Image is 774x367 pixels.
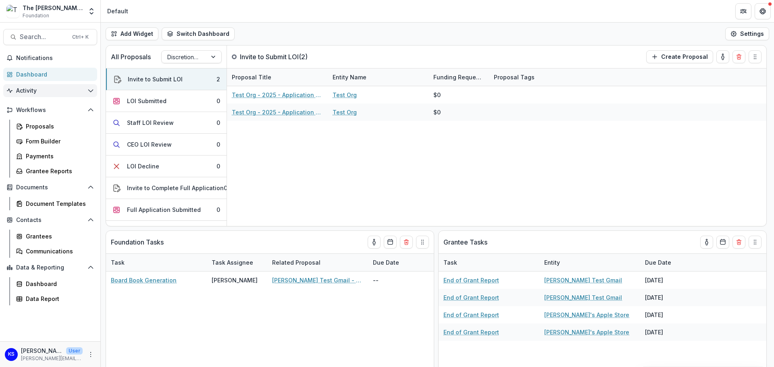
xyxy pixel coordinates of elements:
[489,68,590,86] div: Proposal Tags
[26,280,91,288] div: Dashboard
[127,184,224,192] div: Invite to Complete Full Application
[86,350,96,359] button: More
[127,97,166,105] div: LOI Submitted
[439,254,539,271] div: Task
[716,50,729,63] button: toggle-assigned-to-me
[106,258,129,267] div: Task
[26,152,91,160] div: Payments
[749,50,762,63] button: Drag
[20,33,67,41] span: Search...
[23,12,49,19] span: Foundation
[3,84,97,97] button: Open Activity
[104,5,131,17] nav: breadcrumb
[646,50,713,63] button: Create Proposal
[13,245,97,258] a: Communications
[640,306,701,323] div: [DATE]
[16,107,84,114] span: Workflows
[13,230,97,243] a: Grantees
[13,277,97,290] a: Dashboard
[443,237,487,247] p: Grantee Tasks
[232,108,323,116] a: Test Org - 2025 - Application questions over 25K
[13,149,97,163] a: Payments
[13,197,97,210] a: Document Templates
[6,5,19,18] img: The Frist Foundation
[443,293,499,302] a: End of Grant Report
[16,264,84,271] span: Data & Reporting
[26,232,91,241] div: Grantees
[106,177,227,199] button: Invite to Complete Full Application0
[640,254,701,271] div: Due Date
[66,347,83,355] p: User
[13,164,97,178] a: Grantee Reports
[3,261,97,274] button: Open Data & Reporting
[3,104,97,116] button: Open Workflows
[216,140,220,149] div: 0
[443,311,499,319] a: End of Grant Report
[227,73,276,81] div: Proposal Title
[439,258,462,267] div: Task
[3,214,97,226] button: Open Contacts
[368,258,404,267] div: Due Date
[429,68,489,86] div: Funding Requested
[400,236,413,249] button: Delete card
[732,50,745,63] button: Delete card
[106,134,227,156] button: CEO LOI Review0
[111,276,177,284] a: Board Book Generation
[224,184,227,192] div: 0
[640,289,701,306] div: [DATE]
[539,258,565,267] div: Entity
[227,68,328,86] div: Proposal Title
[640,258,676,267] div: Due Date
[127,162,159,170] div: LOI Decline
[240,52,308,62] p: Invite to Submit LOI ( 2 )
[539,254,640,271] div: Entity
[725,27,769,40] button: Settings
[16,70,91,79] div: Dashboard
[716,236,729,249] button: Calendar
[384,236,397,249] button: Calendar
[26,199,91,208] div: Document Templates
[13,120,97,133] a: Proposals
[640,323,701,341] div: [DATE]
[13,135,97,148] a: Form Builder
[8,352,15,357] div: Kate Sorestad
[489,73,539,81] div: Proposal Tags
[21,355,83,362] p: [PERSON_NAME][EMAIL_ADDRESS][DOMAIN_NAME]
[735,3,751,19] button: Partners
[749,236,762,249] button: Drag
[333,108,357,116] a: Test Org
[23,4,83,12] div: The [PERSON_NAME] Foundation
[216,205,220,214] div: 0
[3,68,97,81] a: Dashboard
[216,97,220,105] div: 0
[368,272,429,289] div: --
[368,254,429,271] div: Due Date
[272,276,363,284] a: [PERSON_NAME] Test Gmail - 2025 - LOI questions
[111,52,151,62] p: All Proposals
[328,73,371,81] div: Entity Name
[429,73,489,81] div: Funding Requested
[267,254,368,271] div: Related Proposal
[3,29,97,45] button: Search...
[127,140,172,149] div: CEO LOI Review
[86,3,97,19] button: Open entity switcher
[16,87,84,94] span: Activity
[128,75,183,83] div: Invite to Submit LOI
[700,236,713,249] button: toggle-assigned-to-me
[16,55,94,62] span: Notifications
[106,112,227,134] button: Staff LOI Review0
[3,181,97,194] button: Open Documents
[127,205,201,214] div: Full Application Submitted
[328,68,429,86] div: Entity Name
[544,311,629,319] a: [PERSON_NAME]'s Apple Store
[443,276,499,284] a: End of Grant Report
[26,122,91,131] div: Proposals
[416,236,429,249] button: Drag
[71,33,90,41] div: Ctrl + K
